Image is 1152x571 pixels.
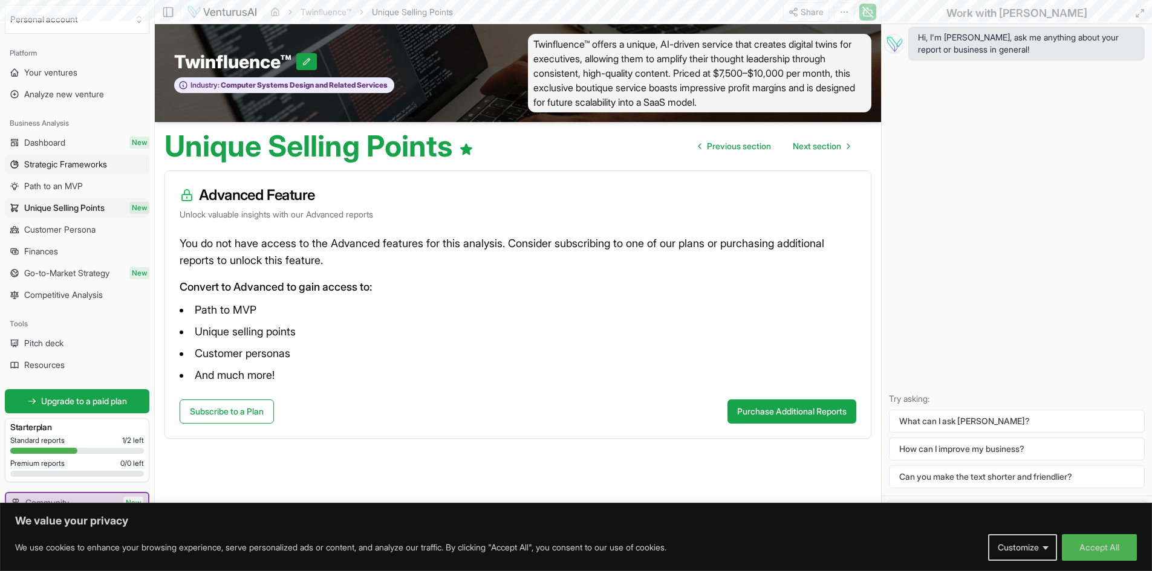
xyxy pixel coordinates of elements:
[174,51,296,73] span: Twinfluence™
[180,300,856,320] li: Path to MVP
[5,220,149,239] a: Customer Persona
[884,34,903,53] img: Vera
[180,235,856,269] p: You do not have access to the Advanced features for this analysis. Consider subscribing to one of...
[129,202,149,214] span: New
[180,208,856,221] p: Unlock valuable insights with our Advanced reports
[5,389,149,413] a: Upgrade to a paid plan
[180,185,856,205] h3: Advanced Feature
[528,34,872,112] span: Twinfluence™ offers a unique, AI-driven service that creates digital twins for executives, allowi...
[24,224,96,236] span: Customer Persona
[24,202,105,214] span: Unique Selling Points
[220,80,388,90] span: Computer Systems Design and Related Services
[24,337,63,349] span: Pitch deck
[689,134,781,158] a: Go to previous page
[5,155,149,174] a: Strategic Frameworks
[174,77,394,94] button: Industry:Computer Systems Design and Related Services
[10,436,65,445] span: Standard reports
[24,88,104,100] span: Analyze new venture
[41,395,127,407] span: Upgrade to a paid plan
[889,410,1145,433] button: What can I ask [PERSON_NAME]?
[180,344,856,363] li: Customer personas
[180,322,856,341] li: Unique selling points
[6,493,148,512] a: CommunityNew
[25,497,69,509] span: Community
[1062,534,1137,561] button: Accept All
[180,279,856,295] p: Convert to Advanced to gain access to:
[5,85,149,104] a: Analyze new venture
[180,366,856,385] li: And much more!
[5,44,149,63] div: Platform
[783,134,859,158] a: Go to next page
[24,180,83,192] span: Path to an MVP
[889,437,1145,460] button: How can I improve my business?
[24,289,103,301] span: Competitive Analysis
[5,176,149,196] a: Path to an MVP
[24,137,65,149] span: Dashboard
[24,267,109,279] span: Go-to-Market Strategy
[24,158,107,170] span: Strategic Frameworks
[5,198,149,218] a: Unique Selling PointsNew
[988,534,1057,561] button: Customize
[123,497,143,509] span: New
[24,66,77,79] span: Your ventures
[129,267,149,279] span: New
[15,540,666,555] p: We use cookies to enhance your browsing experience, serve personalized ads or content, and analyz...
[5,242,149,261] a: Finances
[5,114,149,133] div: Business Analysis
[24,245,58,257] span: Finances
[889,465,1145,488] button: Can you make the text shorter and friendlier?
[180,399,274,424] a: Subscribe to a Plan
[5,63,149,82] a: Your ventures
[15,514,1137,528] p: We value your privacy
[5,334,149,353] a: Pitch deck
[122,436,144,445] span: 1 / 2 left
[5,285,149,305] a: Competitive Analysis
[10,421,144,433] h3: Starter plan
[190,80,220,90] span: Industry:
[5,263,149,283] a: Go-to-Market StrategyNew
[5,133,149,152] a: DashboardNew
[10,459,65,468] span: Premium reports
[727,399,856,424] button: Purchase Additional Reports
[5,314,149,334] div: Tools
[918,31,1135,56] span: Hi, I'm [PERSON_NAME], ask me anything about your report or business in general!
[129,137,149,149] span: New
[24,359,65,371] span: Resources
[689,134,859,158] nav: pagination
[793,140,841,152] span: Next section
[707,140,771,152] span: Previous section
[889,393,1145,405] p: Try asking:
[120,459,144,468] span: 0 / 0 left
[164,132,473,161] h1: Unique Selling Points
[5,355,149,375] a: Resources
